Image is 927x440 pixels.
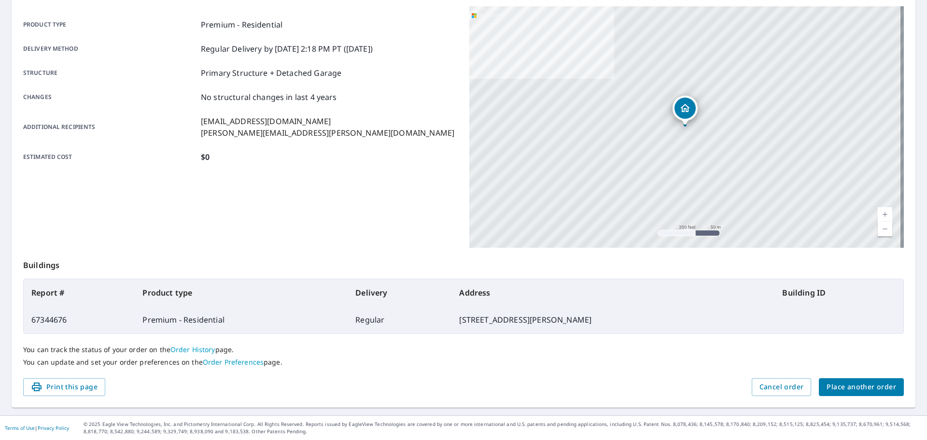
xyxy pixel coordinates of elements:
[201,151,210,163] p: $0
[201,67,341,79] p: Primary Structure + Detached Garage
[23,151,197,163] p: Estimated cost
[827,381,896,393] span: Place another order
[201,43,373,55] p: Regular Delivery by [DATE] 2:18 PM PT ([DATE])
[135,306,348,333] td: Premium - Residential
[201,115,454,127] p: [EMAIL_ADDRESS][DOMAIN_NAME]
[23,91,197,103] p: Changes
[23,378,105,396] button: Print this page
[24,279,135,306] th: Report #
[201,127,454,139] p: [PERSON_NAME][EMAIL_ADDRESS][PERSON_NAME][DOMAIN_NAME]
[878,222,892,236] a: Current Level 17, Zoom Out
[878,207,892,222] a: Current Level 17, Zoom In
[759,381,804,393] span: Cancel order
[451,306,774,333] td: [STREET_ADDRESS][PERSON_NAME]
[31,381,98,393] span: Print this page
[348,279,451,306] th: Delivery
[819,378,904,396] button: Place another order
[38,425,69,431] a: Privacy Policy
[203,357,264,367] a: Order Preferences
[774,279,903,306] th: Building ID
[84,421,922,435] p: © 2025 Eagle View Technologies, Inc. and Pictometry International Corp. All Rights Reserved. Repo...
[673,96,698,126] div: Dropped pin, building 1, Residential property, 309 Cowan Rd SE Conyers, GA 30094
[201,19,282,30] p: Premium - Residential
[5,425,69,431] p: |
[135,279,348,306] th: Product type
[348,306,451,333] td: Regular
[23,43,197,55] p: Delivery method
[23,248,904,279] p: Buildings
[23,345,904,354] p: You can track the status of your order on the page.
[451,279,774,306] th: Address
[24,306,135,333] td: 67344676
[23,19,197,30] p: Product type
[23,115,197,139] p: Additional recipients
[201,91,337,103] p: No structural changes in last 4 years
[5,425,35,431] a: Terms of Use
[23,67,197,79] p: Structure
[752,378,812,396] button: Cancel order
[170,345,215,354] a: Order History
[23,358,904,367] p: You can update and set your order preferences on the page.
